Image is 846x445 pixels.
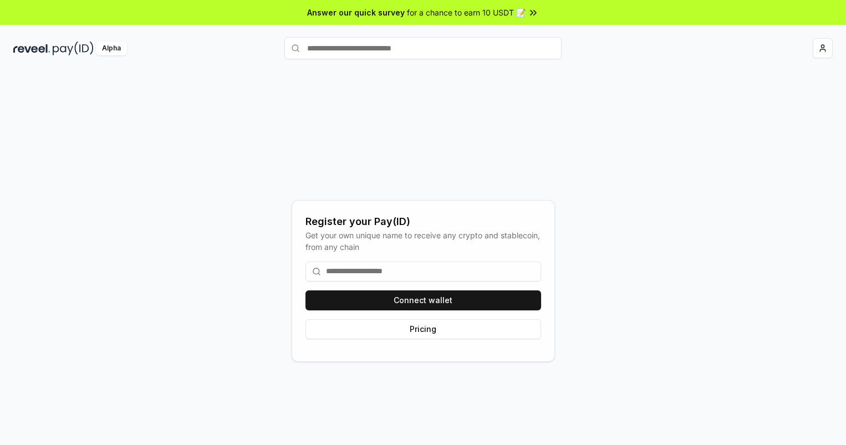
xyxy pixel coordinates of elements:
div: Alpha [96,42,127,55]
div: Get your own unique name to receive any crypto and stablecoin, from any chain [305,229,541,253]
button: Connect wallet [305,290,541,310]
span: for a chance to earn 10 USDT 📝 [407,7,526,18]
button: Pricing [305,319,541,339]
img: pay_id [53,42,94,55]
div: Register your Pay(ID) [305,214,541,229]
span: Answer our quick survey [307,7,405,18]
img: reveel_dark [13,42,50,55]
